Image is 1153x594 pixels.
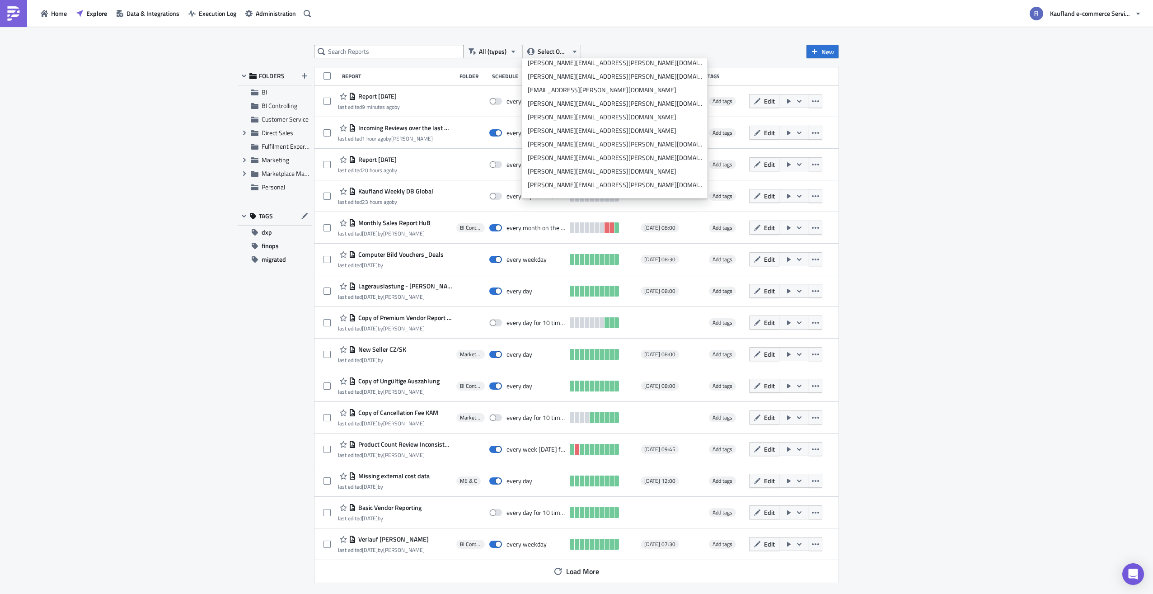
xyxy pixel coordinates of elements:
button: Edit [749,94,779,108]
button: Load More [548,562,606,580]
button: Edit [749,379,779,393]
div: every day for 10 times [506,414,565,422]
span: [DATE] 08:00 [644,351,675,358]
span: Add tags [709,413,736,422]
div: last edited by [338,104,400,110]
span: Add tags [712,413,732,422]
span: Add tags [712,287,732,295]
span: Add tags [709,445,736,454]
span: Add tags [712,160,732,169]
span: Direct Sales [262,128,293,137]
span: Edit [764,349,775,359]
span: Computer Bild Vouchers_Deals [356,250,444,259]
button: All (types) [464,45,522,58]
div: every day [506,382,532,390]
span: [DATE] 08:00 [644,382,675,390]
span: Add tags [712,223,732,232]
div: every week on Monday for 10 times [506,445,565,453]
span: Incoming Reviews over the last week [356,124,452,132]
span: [DATE] 09:45 [644,446,675,453]
button: migrated [238,253,312,266]
div: Schedule [492,73,567,80]
span: Copy of Cancellation Fee KAM [356,409,438,417]
div: last edited by [338,198,433,205]
span: Fulfilment Experience [262,141,319,151]
span: Add tags [712,192,732,200]
div: every day for 10 times [506,319,565,327]
button: Edit [749,347,779,361]
span: Edit [764,223,775,232]
button: Execution Log [184,6,241,20]
span: Add tags [709,192,736,201]
span: Administration [256,9,296,18]
div: [PERSON_NAME][EMAIL_ADDRESS][PERSON_NAME][DOMAIN_NAME] [528,153,702,162]
div: [EMAIL_ADDRESS][PERSON_NAME][DOMAIN_NAME] [528,85,702,94]
div: [PERSON_NAME][EMAIL_ADDRESS][PERSON_NAME][DOMAIN_NAME] [528,140,702,149]
span: Kaufland Weekly DB Global [356,187,433,195]
span: BI Controlling [460,224,481,231]
button: Data & Integrations [112,6,184,20]
button: Kaufland e-commerce Services GmbH & Co. KG [1024,4,1146,24]
a: Home [36,6,71,20]
div: last edited by [PERSON_NAME] [338,388,440,395]
input: Search Reports [314,45,464,58]
button: Edit [749,126,779,140]
div: last edited by [338,167,397,174]
button: New [806,45,839,58]
span: Add tags [709,476,736,486]
div: [PERSON_NAME][EMAIL_ADDRESS][DOMAIN_NAME] [528,113,702,122]
time: 2025-08-04T07:57:52Z [362,229,378,238]
span: BI Controlling [460,382,481,390]
time: 2025-08-11T11:12:43Z [362,198,392,206]
span: Edit [764,286,775,296]
button: Edit [749,410,779,424]
span: New Seller CZ/SK [356,345,406,354]
span: finops [262,239,279,253]
div: last edited by [338,262,444,269]
span: BI Controlling [262,101,297,110]
div: last edited by [PERSON_NAME] [338,325,452,332]
span: FOLDERS [259,72,285,80]
div: last edited by [PERSON_NAME] [338,547,429,553]
span: [DATE] 08:30 [644,256,675,263]
button: dxp [238,226,312,239]
a: Explore [71,6,112,20]
span: Explore [86,9,107,18]
span: Add tags [712,382,732,390]
span: Customer Service [262,114,309,124]
span: BI [262,87,267,97]
div: every weekday [506,540,547,548]
span: Copy of Premium Vendor Report - Direct Sales [356,314,452,322]
span: Add tags [712,350,732,358]
span: [DATE] 12:00 [644,477,675,485]
div: last edited by [PERSON_NAME] [338,452,452,458]
span: [DATE] 08:00 [644,224,675,231]
div: [PERSON_NAME][EMAIL_ADDRESS][PERSON_NAME][DOMAIN_NAME] [528,180,702,189]
button: Edit [749,442,779,456]
span: Kaufland e-commerce Services GmbH & Co. KG [1050,9,1131,18]
time: 2025-07-10T07:51:34Z [362,482,378,491]
div: every week on Wednesday [506,97,557,105]
button: Edit [749,505,779,519]
img: PushMetrics [6,6,21,21]
div: every day for 10 times [506,192,565,200]
div: Open Intercom Messenger [1122,563,1144,585]
span: [DATE] 07:30 [644,541,675,548]
span: Execution Log [199,9,236,18]
button: finops [238,239,312,253]
button: Edit [749,284,779,298]
div: [PERSON_NAME][EMAIL_ADDRESS][DOMAIN_NAME] [528,167,702,176]
time: 2025-06-27T12:27:17Z [362,451,378,459]
a: Administration [241,6,300,20]
span: Product Count Review Inconsistency on PDP [356,440,452,448]
span: BI Controlling [460,541,481,548]
span: Edit [764,476,775,486]
span: Add tags [712,318,732,327]
div: every month on the 1st [506,224,565,232]
time: 2025-07-24T10:00:04Z [362,261,378,269]
span: Load More [566,566,599,577]
div: every day for 10 times [506,509,565,517]
span: Add tags [709,382,736,391]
